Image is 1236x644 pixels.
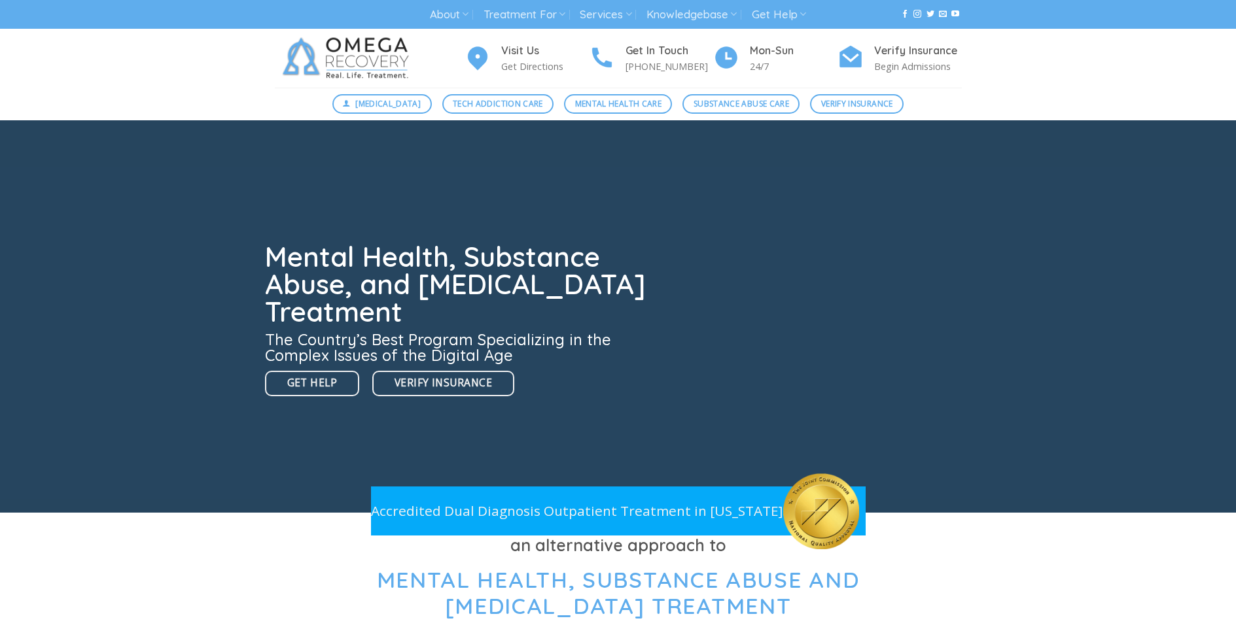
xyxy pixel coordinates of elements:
h3: an alternative approach to [275,532,962,558]
h1: Mental Health, Substance Abuse, and [MEDICAL_DATA] Treatment [265,243,654,326]
a: Mental Health Care [564,94,672,114]
p: Get Directions [501,59,589,74]
span: Verify Insurance [821,97,893,110]
h3: The Country’s Best Program Specializing in the Complex Issues of the Digital Age [265,331,654,363]
span: Verify Insurance [395,375,492,391]
a: Get Help [752,3,806,27]
a: Follow on Facebook [901,10,909,19]
a: [MEDICAL_DATA] [332,94,432,114]
a: Visit Us Get Directions [465,42,589,75]
p: Begin Admissions [874,59,962,74]
h4: Visit Us [501,42,589,59]
a: Verify Insurance [372,371,514,396]
h4: Mon-Sun [750,42,838,59]
span: Substance Abuse Care [694,97,789,110]
span: Tech Addiction Care [453,97,543,110]
a: Follow on YouTube [951,10,959,19]
a: Get In Touch [PHONE_NUMBER] [589,42,713,75]
a: Treatment For [484,3,565,27]
span: Get Help [287,375,338,391]
span: Mental Health Care [575,97,662,110]
a: About [430,3,468,27]
a: Verify Insurance Begin Admissions [838,42,962,75]
span: Mental Health, Substance Abuse and [MEDICAL_DATA] Treatment [377,566,860,620]
a: Verify Insurance [810,94,904,114]
a: Knowledgebase [646,3,737,27]
img: Omega Recovery [275,29,422,88]
span: [MEDICAL_DATA] [355,97,421,110]
p: 24/7 [750,59,838,74]
a: Services [580,3,631,27]
p: [PHONE_NUMBER] [626,59,713,74]
a: Follow on Twitter [927,10,934,19]
h4: Get In Touch [626,42,713,59]
a: Tech Addiction Care [442,94,554,114]
h4: Verify Insurance [874,42,962,59]
a: Send us an email [939,10,947,19]
a: Substance Abuse Care [682,94,800,114]
p: Accredited Dual Diagnosis Outpatient Treatment in [US_STATE] [371,500,783,522]
a: Get Help [265,371,360,396]
a: Follow on Instagram [913,10,921,19]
